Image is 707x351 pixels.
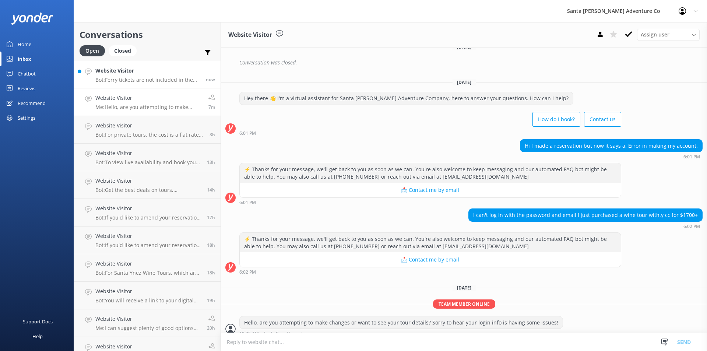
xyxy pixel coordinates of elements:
[95,214,201,221] p: Bot: If you'd like to amend your reservation, please contact the Santa [PERSON_NAME] Adventure Co...
[469,209,702,221] div: I can't log in with the password and email I just purchased a wine tour with.y cc for $1700+
[18,110,35,125] div: Settings
[95,287,201,295] h4: Website Visitor
[80,28,215,42] h2: Conversations
[95,242,201,249] p: Bot: If you'd like to amend your reservation, please contact the Santa [PERSON_NAME] Adventure Co...
[225,56,703,69] div: 2025-09-03T10:33:18.404
[239,56,703,69] div: Conversation was closed.
[208,104,215,110] span: Sep 05 2025 10:35am (UTC -07:00) America/Tijuana
[95,343,201,351] h4: Website Visitor
[532,112,580,127] button: How do I book?
[95,297,201,304] p: Bot: You will receive a link to your digital waiver form in your confirmation email. Each guest m...
[637,29,700,41] div: Assign User
[95,187,201,193] p: Bot: Get the best deals on tours, adventures, and group activities in [GEOGRAPHIC_DATA][PERSON_NA...
[23,314,53,329] div: Support Docs
[520,154,703,159] div: Sep 04 2025 06:01pm (UTC -07:00) America/Tijuana
[74,199,221,227] a: Website VisitorBot:If you'd like to amend your reservation, please contact the Santa [PERSON_NAME...
[284,331,302,336] span: • Unread
[207,214,215,221] span: Sep 04 2025 05:26pm (UTC -07:00) America/Tijuana
[240,163,621,183] div: ⚡ Thanks for your message, we'll get back to you as soon as we can. You're also welcome to keep m...
[207,187,215,193] span: Sep 04 2025 08:07pm (UTC -07:00) America/Tijuana
[74,116,221,144] a: Website VisitorBot:For private tours, the cost is a flat rate depending on the type of tour. For ...
[239,270,256,274] strong: 6:02 PM
[207,297,215,303] span: Sep 04 2025 03:12pm (UTC -07:00) America/Tijuana
[239,331,563,336] div: Sep 05 2025 10:35am (UTC -07:00) America/Tijuana
[95,325,201,331] p: Me: I can suggest plenty of good options within [GEOGRAPHIC_DATA] but I may not have all the info...
[520,140,702,152] div: Hi I made a reservation but now it says a. Error in making my account.
[95,315,201,323] h4: Website Visitor
[18,66,36,81] div: Chatbot
[74,88,221,116] a: Website VisitorMe:Hello, are you attempting to make changes or want to see your tour details? Sor...
[240,92,573,105] div: Hey there 👋 I'm a virtual assistant for Santa [PERSON_NAME] Adventure Company, here to answer you...
[11,13,53,25] img: yonder-white-logo.png
[228,30,272,40] h3: Website Visitor
[74,282,221,309] a: Website VisitorBot:You will receive a link to your digital waiver form in your confirmation email...
[109,46,140,55] a: Closed
[95,270,201,276] p: Bot: For Santa Ynez Wine Tours, which are part of the Mainland tours, full refunds are available ...
[80,46,109,55] a: Open
[240,252,621,267] button: 📩 Contact me by email
[239,131,256,136] strong: 6:01 PM
[95,260,201,268] h4: Website Visitor
[453,79,476,85] span: [DATE]
[210,131,215,138] span: Sep 05 2025 07:15am (UTC -07:00) America/Tijuana
[18,96,46,110] div: Recommend
[641,31,669,39] span: Assign user
[240,183,621,197] button: 📩 Contact me by email
[18,81,35,96] div: Reviews
[95,177,201,185] h4: Website Visitor
[95,149,201,157] h4: Website Visitor
[18,52,31,66] div: Inbox
[109,45,137,56] div: Closed
[207,270,215,276] span: Sep 04 2025 03:44pm (UTC -07:00) America/Tijuana
[207,242,215,248] span: Sep 04 2025 04:19pm (UTC -07:00) America/Tijuana
[95,77,200,83] p: Bot: Ferry tickets are not included in the tour price. They can be added during checkout or purch...
[74,254,221,282] a: Website VisitorBot:For Santa Ynez Wine Tours, which are part of the Mainland tours, full refunds ...
[264,331,281,336] span: Let's Go
[240,316,563,329] div: Hello, are you attempting to make changes or want to see your tour details? Sorry to hear your lo...
[95,67,200,75] h4: Website Visitor
[683,224,700,229] strong: 6:02 PM
[74,61,221,88] a: Website VisitorBot:Ferry tickets are not included in the tour price. They can be added during che...
[95,159,201,166] p: Bot: To view live availability and book your Santa [PERSON_NAME] Adventure tour, click [URL][DOMA...
[95,94,203,102] h4: Website Visitor
[206,76,215,83] span: Sep 05 2025 10:42am (UTC -07:00) America/Tijuana
[207,325,215,331] span: Sep 04 2025 02:14pm (UTC -07:00) America/Tijuana
[74,171,221,199] a: Website VisitorBot:Get the best deals on tours, adventures, and group activities in [GEOGRAPHIC_D...
[683,155,700,159] strong: 6:01 PM
[433,299,495,309] span: Team member online
[239,130,621,136] div: Sep 04 2025 06:01pm (UTC -07:00) America/Tijuana
[95,131,204,138] p: Bot: For private tours, the cost is a flat rate depending on the type of tour. For group tours, t...
[32,329,43,344] div: Help
[453,285,476,291] span: [DATE]
[95,104,203,110] p: Me: Hello, are you attempting to make changes or want to see your tour details? Sorry to hear you...
[207,159,215,165] span: Sep 04 2025 08:55pm (UTC -07:00) America/Tijuana
[239,269,621,274] div: Sep 04 2025 06:02pm (UTC -07:00) America/Tijuana
[468,224,703,229] div: Sep 04 2025 06:02pm (UTC -07:00) America/Tijuana
[240,233,621,252] div: ⚡ Thanks for your message, we'll get back to you as soon as we can. You're also welcome to keep m...
[74,144,221,171] a: Website VisitorBot:To view live availability and book your Santa [PERSON_NAME] Adventure tour, cl...
[18,37,31,52] div: Home
[80,45,105,56] div: Open
[74,227,221,254] a: Website VisitorBot:If you'd like to amend your reservation, please contact the Santa [PERSON_NAME...
[74,309,221,337] a: Website VisitorMe:I can suggest plenty of good options within [GEOGRAPHIC_DATA] but I may not hav...
[239,331,259,336] strong: 10:35 AM
[95,122,204,130] h4: Website Visitor
[239,200,256,205] strong: 6:01 PM
[95,204,201,213] h4: Website Visitor
[584,112,621,127] button: Contact us
[239,200,621,205] div: Sep 04 2025 06:01pm (UTC -07:00) America/Tijuana
[95,232,201,240] h4: Website Visitor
